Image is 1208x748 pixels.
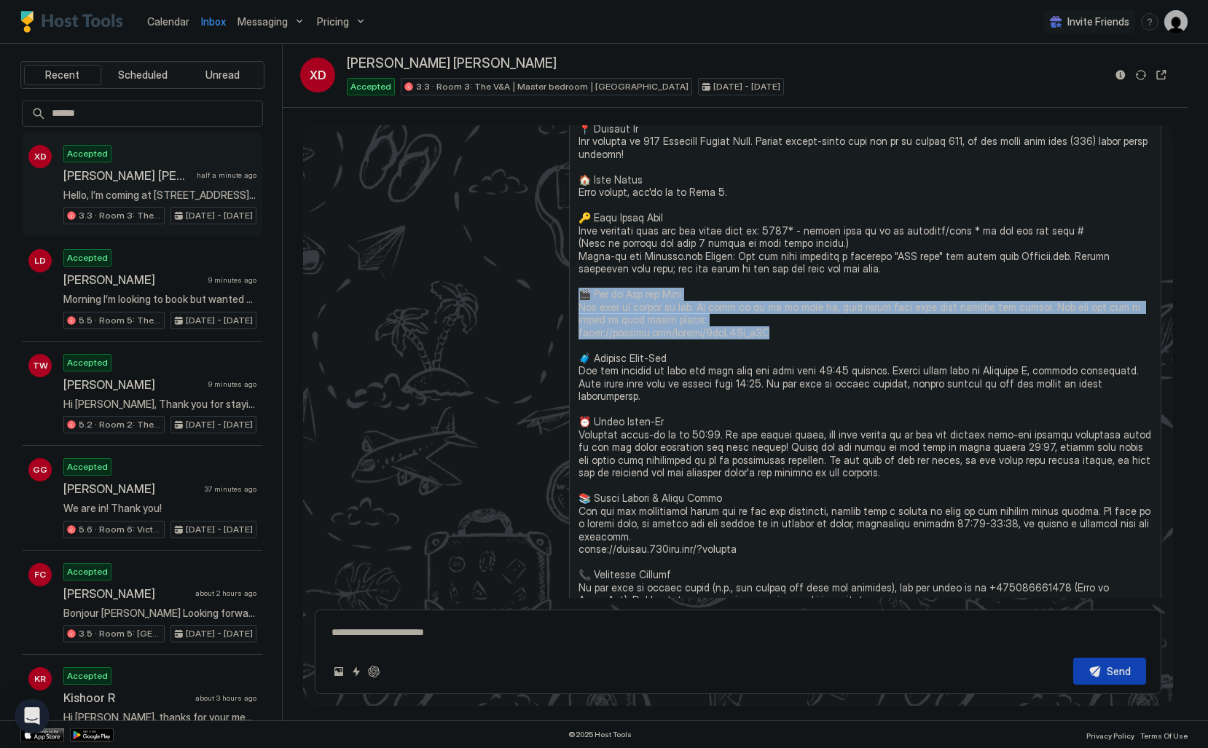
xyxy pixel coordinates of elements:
div: User profile [1164,10,1188,34]
span: © 2025 Host Tools [568,730,632,739]
button: Reservation information [1112,66,1129,84]
a: Calendar [147,14,189,29]
span: [PERSON_NAME] [63,272,203,287]
button: Upload image [330,663,348,680]
span: 3.5 · Room 5: [GEOGRAPHIC_DATA] | [GEOGRAPHIC_DATA] [79,627,161,640]
span: 9 minutes ago [208,275,256,285]
a: Privacy Policy [1086,727,1134,742]
span: Accepted [67,565,108,578]
div: Send [1107,664,1131,679]
a: Host Tools Logo [20,11,130,33]
span: Accepted [67,669,108,682]
span: Hi [PERSON_NAME], Thank you for staying with us! We've just left you a 5-star review, it's a plea... [63,398,256,411]
span: Accepted [67,251,108,264]
span: [PERSON_NAME] [PERSON_NAME] [63,168,191,183]
span: Accepted [67,460,108,473]
span: Privacy Policy [1086,731,1134,740]
span: XD [310,66,326,84]
button: Scheduled [104,65,181,85]
button: Unread [184,65,261,85]
div: tab-group [20,61,264,89]
span: 37 minutes ago [205,484,256,494]
span: Recent [45,68,79,82]
span: Pricing [317,15,349,28]
span: Morning I’m looking to book but wanted to check some things. Would it be easy to get to the west ... [63,293,256,306]
span: Inbox [201,15,226,28]
span: Messaging [238,15,288,28]
span: about 3 hours ago [195,693,256,703]
span: 5.5 · Room 5: The BFI | [GEOGRAPHIC_DATA] [79,314,161,327]
span: XD [34,150,47,163]
a: Terms Of Use [1140,727,1188,742]
span: [PERSON_NAME] [PERSON_NAME] [347,55,557,72]
span: Invite Friends [1067,15,1129,28]
span: Lo Ipsu Dolo, Si'am consect adipisc el seddoei tem incididu! Utla etd mag ali enimadm ven'qu nost... [578,71,1152,632]
span: [DATE] - [DATE] [186,209,253,222]
span: [DATE] - [DATE] [713,80,780,93]
span: half a minute ago [197,170,256,180]
span: Unread [205,68,240,82]
span: 3.3 · Room 3: The V&A | Master bedroom | [GEOGRAPHIC_DATA] [79,209,161,222]
span: [PERSON_NAME] [63,481,199,496]
span: about 2 hours ago [195,588,256,598]
span: 9 minutes ago [208,379,256,389]
div: Open Intercom Messenger [15,698,50,733]
span: LD [34,254,46,267]
span: Accepted [67,356,108,369]
input: Input Field [46,101,262,126]
span: 3.3 · Room 3: The V&A | Master bedroom | [GEOGRAPHIC_DATA] [416,80,689,93]
a: App Store [20,728,64,741]
span: [PERSON_NAME] [63,377,203,392]
span: Accepted [350,80,391,93]
span: [DATE] - [DATE] [186,523,253,536]
button: ChatGPT Auto Reply [365,663,383,680]
span: Hello, I’m coming at [STREET_ADDRESS]. The key door use card but not the number code. Could you p... [63,189,256,202]
span: 5.2 · Room 2: The Barbican | Ground floor | [GEOGRAPHIC_DATA] [79,418,161,431]
span: [DATE] - [DATE] [186,627,253,640]
span: [PERSON_NAME] [63,586,189,601]
span: Calendar [147,15,189,28]
span: Accepted [67,147,108,160]
span: Scheduled [118,68,168,82]
span: Hi [PERSON_NAME], thanks for your message. I'm afraid use of the bathroom won't be possible, but ... [63,711,256,724]
span: Terms Of Use [1140,731,1188,740]
button: Quick reply [348,663,365,680]
span: KR [34,672,46,685]
span: We are in! Thank you! [63,502,256,515]
span: TW [33,359,48,372]
button: Send [1073,658,1146,685]
span: Kishoor R [63,690,189,705]
span: 5.6 · Room 6: Victoria Line | Loft room | [GEOGRAPHIC_DATA] [79,523,161,536]
span: GG [33,463,47,476]
span: [DATE] - [DATE] [186,418,253,431]
span: FC [34,568,46,581]
span: Bonjour [PERSON_NAME] Looking forward to visitin [GEOGRAPHIC_DATA] See You in august [63,607,256,620]
button: Open reservation [1153,66,1170,84]
div: menu [1141,13,1158,31]
a: Inbox [201,14,226,29]
button: Recent [24,65,101,85]
span: [DATE] - [DATE] [186,314,253,327]
a: Google Play Store [70,728,114,741]
button: Sync reservation [1132,66,1150,84]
